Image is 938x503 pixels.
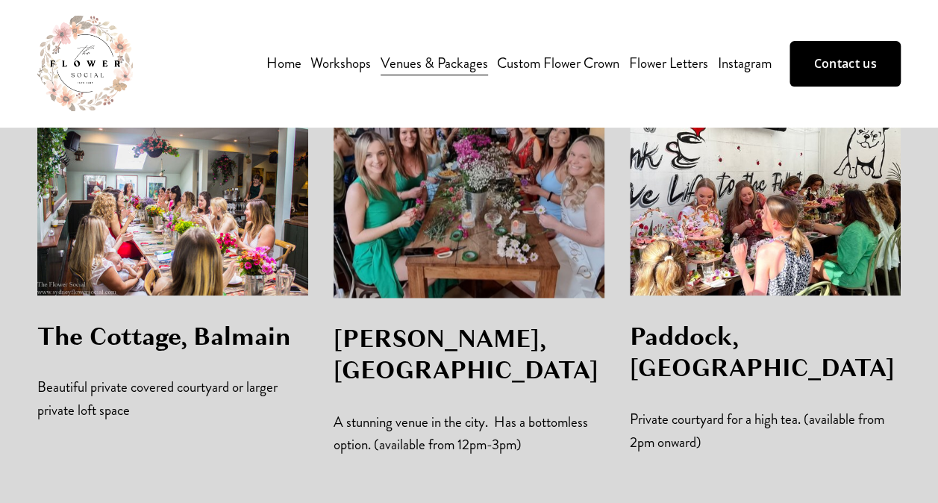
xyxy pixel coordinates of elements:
[381,51,488,76] a: Venues & Packages
[37,16,133,111] img: The Flower Social
[310,51,371,76] a: folder dropdown
[790,41,900,86] a: Contact us
[629,51,708,76] a: Flower Letters
[334,323,604,386] h3: [PERSON_NAME], [GEOGRAPHIC_DATA]
[630,407,901,453] p: Private courtyard for a high tea. (available from 2pm onward)
[310,52,371,75] span: Workshops
[266,51,301,76] a: Home
[630,321,901,384] h3: Paddock, [GEOGRAPHIC_DATA]
[37,376,308,422] p: Beautiful private covered courtyard or larger private loft space
[497,51,619,76] a: Custom Flower Crown
[37,321,308,352] h3: The Cottage, Balmain
[334,410,604,456] p: A stunning venue in the city. Has a bottomless option. (available from 12pm-3pm)
[717,51,771,76] a: Instagram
